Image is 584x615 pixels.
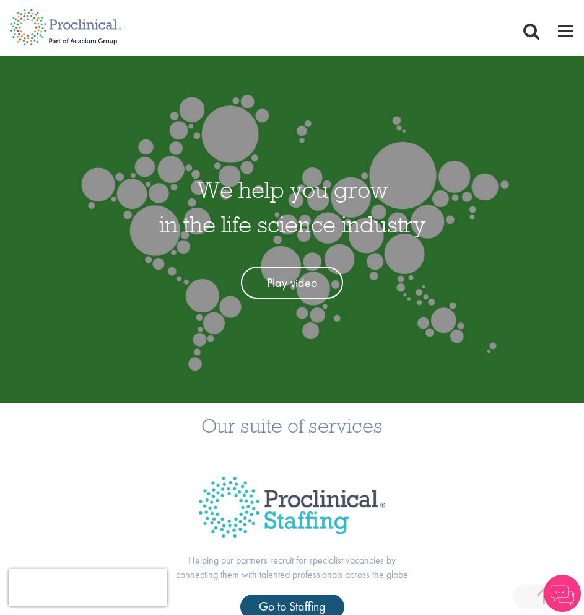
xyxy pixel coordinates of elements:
[9,569,167,606] iframe: reCAPTCHA
[9,415,575,436] h3: Our suite of services
[241,267,343,299] a: Play video
[259,598,326,614] span: Go to Staffing
[159,172,425,242] h1: We help you grow in the life science industry
[544,575,581,612] img: Chatbot
[183,461,401,554] img: Proclinical Title
[168,554,416,582] p: Helping our partners recruit for specialist vacancies by connecting them with talented profession...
